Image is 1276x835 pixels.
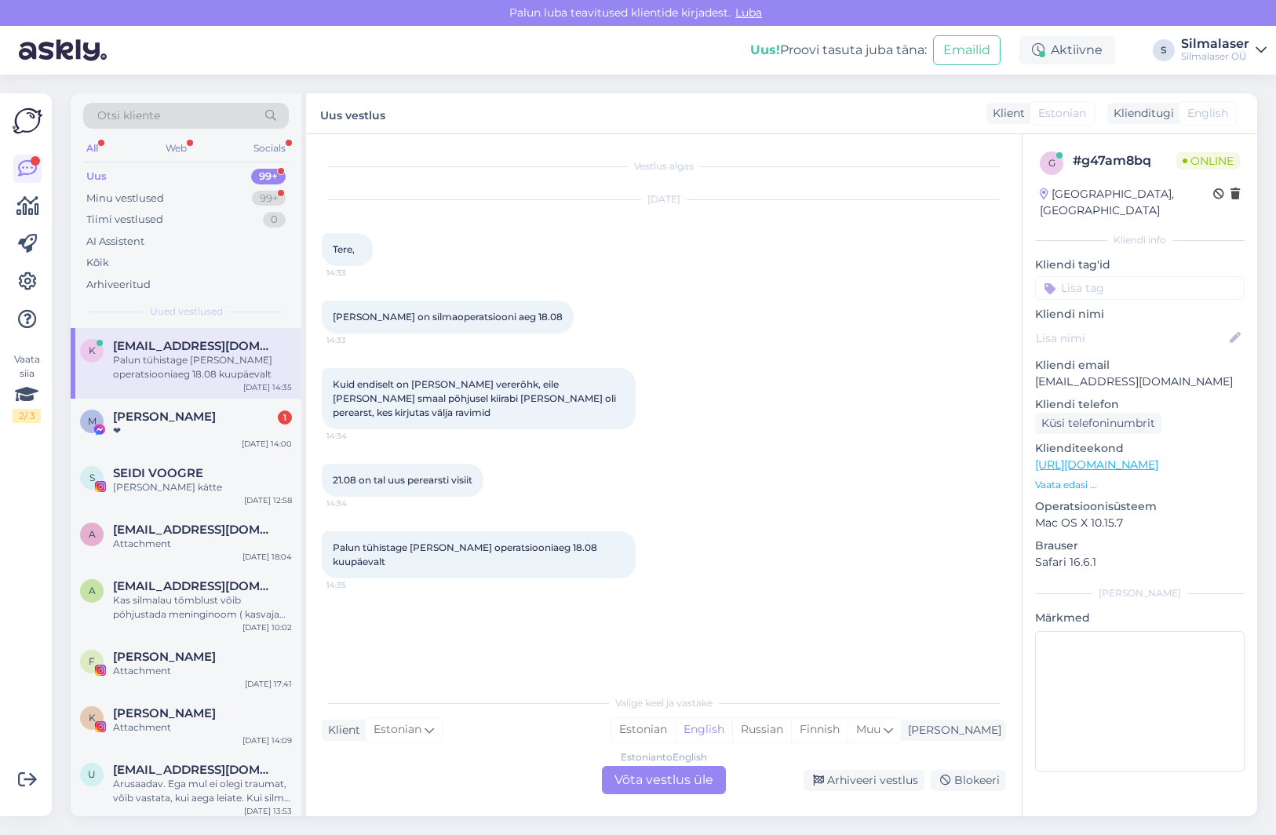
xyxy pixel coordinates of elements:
[250,138,289,159] div: Socials
[1038,105,1086,122] span: Estonian
[1035,276,1245,300] input: Lisa tag
[1035,554,1245,571] p: Safari 16.6.1
[113,579,276,593] span: arterin@gmail.com
[1035,374,1245,390] p: [EMAIL_ADDRESS][DOMAIN_NAME]
[242,551,292,563] div: [DATE] 18:04
[902,722,1001,738] div: [PERSON_NAME]
[13,409,41,423] div: 2 / 3
[1035,610,1245,626] p: Märkmed
[113,720,292,735] div: Attachment
[1176,152,1240,170] span: Online
[804,770,924,791] div: Arhiveeri vestlus
[931,770,1006,791] div: Blokeeri
[1036,330,1227,347] input: Lisa nimi
[322,159,1006,173] div: Vestlus algas
[1035,498,1245,515] p: Operatsioonisüsteem
[113,664,292,678] div: Attachment
[1040,186,1213,219] div: [GEOGRAPHIC_DATA], [GEOGRAPHIC_DATA]
[13,352,41,423] div: Vaata siia
[732,718,791,742] div: Russian
[1035,233,1245,247] div: Kliendi info
[1048,157,1055,169] span: g
[333,311,563,323] span: [PERSON_NAME] on silmaoperatsiooni aeg 18.08
[1035,306,1245,323] p: Kliendi nimi
[113,480,292,494] div: [PERSON_NAME] kätte
[86,277,151,293] div: Arhiveeritud
[326,430,385,442] span: 14:34
[242,622,292,633] div: [DATE] 10:02
[86,212,163,228] div: Tiimi vestlused
[322,192,1006,206] div: [DATE]
[113,410,216,424] span: Margot Mõisavald
[89,472,95,483] span: S
[1035,413,1161,434] div: Küsi telefoninumbrit
[621,750,707,764] div: Estonian to English
[245,678,292,690] div: [DATE] 17:41
[1073,151,1176,170] div: # g47am8bq
[731,5,767,20] span: Luba
[113,353,292,381] div: Palun tühistage [PERSON_NAME] operatsiooniaeg 18.08 kuupäevalt
[933,35,1001,65] button: Emailid
[1181,38,1249,50] div: Silmalaser
[750,41,927,60] div: Proovi tasuta juba täna:
[1035,478,1245,492] p: Vaata edasi ...
[89,528,96,540] span: a
[1181,38,1267,63] a: SilmalaserSilmalaser OÜ
[113,424,292,438] div: ❤
[322,722,360,738] div: Klient
[322,696,1006,710] div: Valige keel ja vastake
[150,304,223,319] span: Uued vestlused
[86,234,144,250] div: AI Assistent
[1035,357,1245,374] p: Kliendi email
[13,106,42,136] img: Askly Logo
[750,42,780,57] b: Uus!
[602,766,726,794] div: Võta vestlus üle
[333,378,618,418] span: Kuid endiselt on [PERSON_NAME] vererõhk, eile [PERSON_NAME] smaal põhjusel kiirabi [PERSON_NAME] ...
[113,777,292,805] div: Arusaadav. Ega mul ei olegi traumat, võib vastata, kui aega leiate. Kui silm jookseb vett (umbes ...
[791,718,848,742] div: Finnish
[242,438,292,450] div: [DATE] 14:00
[326,334,385,346] span: 14:33
[243,381,292,393] div: [DATE] 14:35
[1035,458,1158,472] a: [URL][DOMAIN_NAME]
[1035,538,1245,554] p: Brauser
[113,523,276,537] span: amjokelafin@gmail.com
[86,255,109,271] div: Kõik
[1019,36,1115,64] div: Aktiivne
[1035,515,1245,531] p: Mac OS X 10.15.7
[326,267,385,279] span: 14:33
[88,768,96,780] span: u
[611,718,675,742] div: Estonian
[89,712,96,724] span: K
[675,718,732,742] div: English
[113,339,276,353] span: ktreimesilov@gmail.com
[97,108,160,124] span: Otsi kliente
[320,103,385,124] label: Uus vestlus
[1187,105,1228,122] span: English
[113,650,216,664] span: Frida Brit Noor
[89,585,96,596] span: a
[113,537,292,551] div: Attachment
[1035,586,1245,600] div: [PERSON_NAME]
[1035,257,1245,273] p: Kliendi tag'id
[89,345,96,356] span: k
[83,138,101,159] div: All
[326,498,385,509] span: 14:34
[86,169,107,184] div: Uus
[1035,440,1245,457] p: Klienditeekond
[1181,50,1249,63] div: Silmalaser OÜ
[113,593,292,622] div: Kas silmalau tõmblust võib põhjustada meninginoom ( kasvaja silmanarvi piirkonnas)?
[252,191,286,206] div: 99+
[278,410,292,425] div: 1
[86,191,164,206] div: Minu vestlused
[251,169,286,184] div: 99+
[333,243,355,255] span: Tere,
[326,579,385,591] span: 14:35
[1153,39,1175,61] div: S
[1035,396,1245,413] p: Kliendi telefon
[244,494,292,506] div: [DATE] 12:58
[374,721,421,738] span: Estonian
[263,212,286,228] div: 0
[162,138,190,159] div: Web
[113,466,203,480] span: SEIDI VOOGRE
